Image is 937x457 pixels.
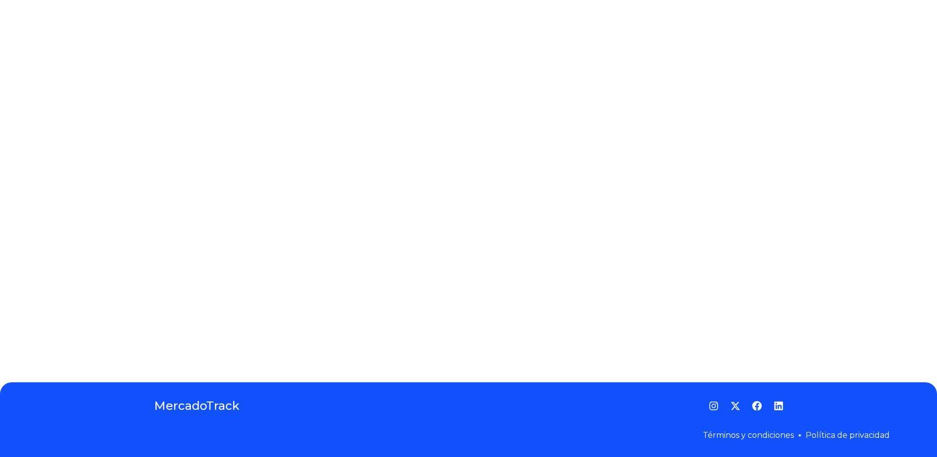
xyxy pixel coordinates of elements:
[774,401,784,411] a: LinkedIn
[730,401,740,411] a: Twitter
[806,430,890,440] a: Política de privacidad
[752,401,762,411] a: Facebook
[709,401,719,411] a: Instagram
[154,398,240,414] a: MercadoTrack
[703,430,794,440] a: Términos y condiciones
